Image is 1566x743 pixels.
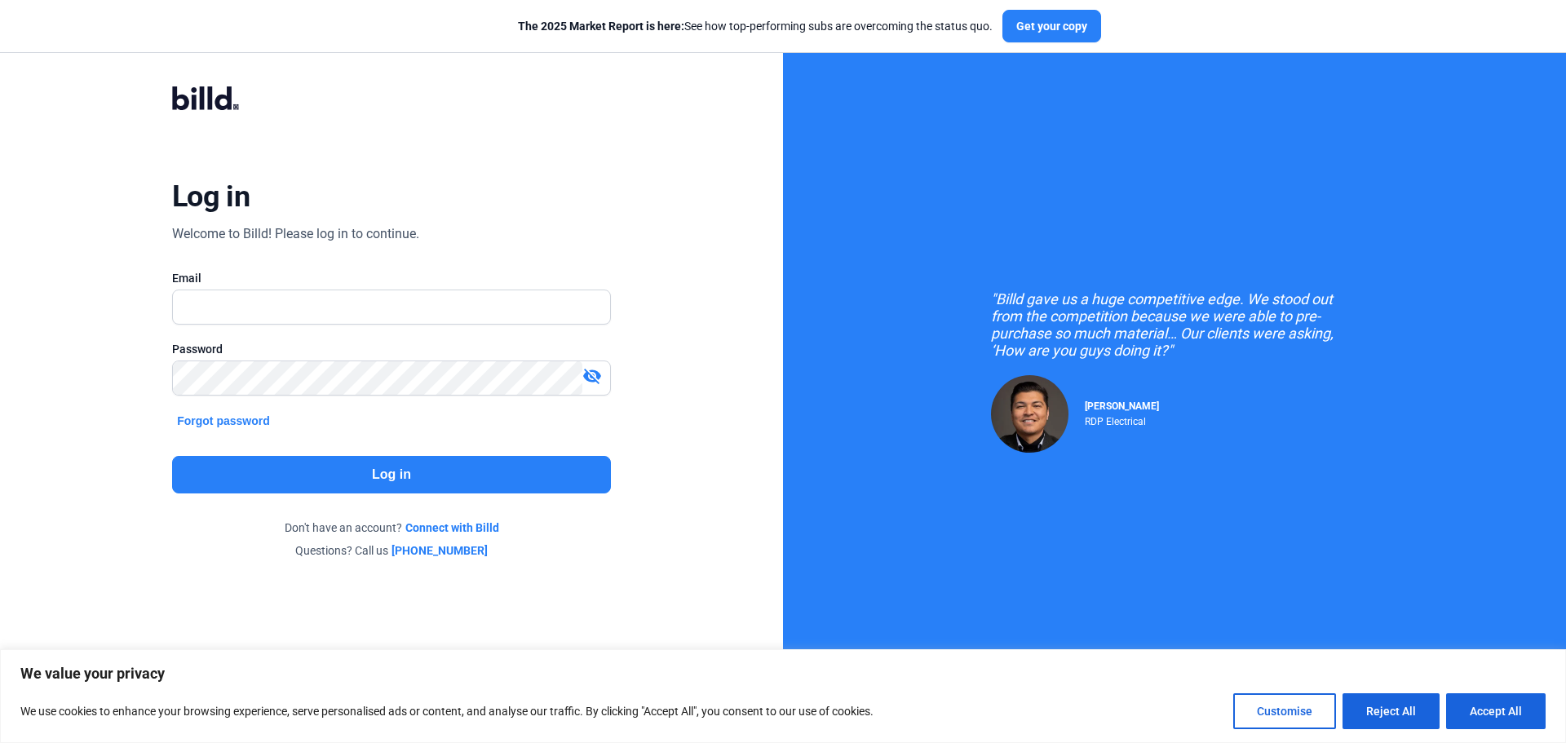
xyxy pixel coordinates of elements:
div: Don't have an account? [172,520,611,536]
button: Customise [1233,693,1336,729]
div: Log in [172,179,250,214]
button: Forgot password [172,412,275,430]
img: Raul Pacheco [991,375,1068,453]
a: Connect with Billd [405,520,499,536]
a: [PHONE_NUMBER] [391,542,488,559]
div: See how top-performing subs are overcoming the status quo. [518,18,993,34]
div: RDP Electrical [1085,412,1159,427]
p: We value your privacy [20,664,1546,683]
div: "Billd gave us a huge competitive edge. We stood out from the competition because we were able to... [991,290,1358,359]
div: Password [172,341,611,357]
div: Welcome to Billd! Please log in to continue. [172,224,419,244]
p: We use cookies to enhance your browsing experience, serve personalised ads or content, and analys... [20,701,874,721]
span: The 2025 Market Report is here: [518,20,684,33]
button: Get your copy [1002,10,1101,42]
button: Accept All [1446,693,1546,729]
span: [PERSON_NAME] [1085,400,1159,412]
mat-icon: visibility_off [582,366,602,386]
div: Questions? Call us [172,542,611,559]
button: Log in [172,456,611,493]
div: Email [172,270,611,286]
button: Reject All [1343,693,1440,729]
